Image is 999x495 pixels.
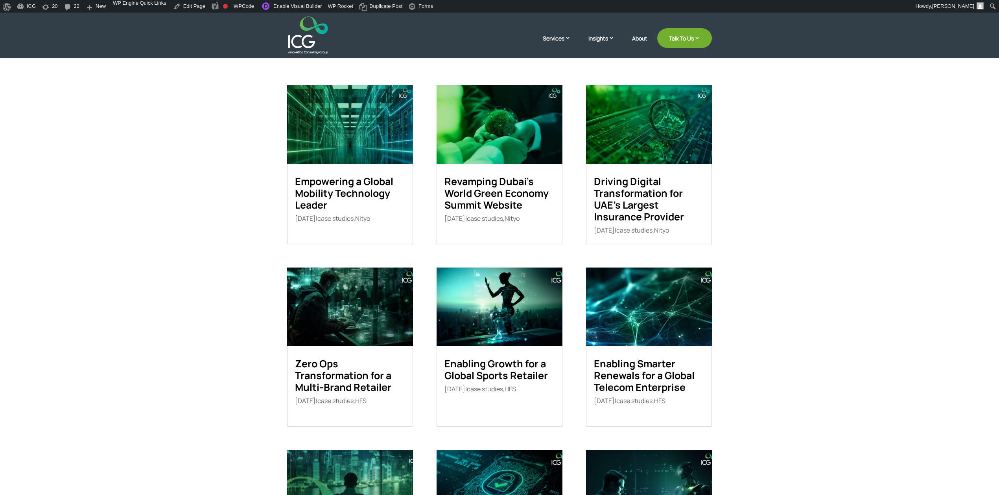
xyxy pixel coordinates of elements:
[467,385,503,393] a: case studies
[295,396,316,405] span: [DATE]
[588,34,622,54] a: Insights
[295,397,405,405] p: | ,
[654,226,669,235] a: Nityo
[444,385,465,393] span: [DATE]
[505,214,520,223] a: Nityo
[52,3,57,16] span: 20
[586,268,712,346] img: Enabling Smarter Renewals for a Global Telecom Enterprise
[96,3,106,16] span: New
[594,357,695,394] a: Enabling Smarter Renewals for a Global Telecom Enterprise
[418,3,433,16] span: Forms
[444,385,555,393] p: | ,
[74,3,79,16] span: 22
[616,226,652,235] a: case studies
[355,214,370,223] a: Nityo
[295,174,393,212] a: Empowering a Global Mobility Technology Leader
[317,214,354,223] a: case studies
[369,3,402,16] span: Duplicate Post
[295,214,316,223] span: [DATE]
[594,396,615,405] span: [DATE]
[594,397,704,405] p: | ,
[594,226,615,235] span: [DATE]
[932,3,974,9] span: [PERSON_NAME]
[223,4,228,9] div: Focus keyphrase not set
[444,215,555,222] p: | ,
[616,396,652,405] a: case studies
[632,35,647,54] a: About
[295,215,405,222] p: | ,
[444,214,465,223] span: [DATE]
[654,396,665,405] a: HFS
[437,268,562,346] img: Enabling Growth for a Global Sports Retailer
[543,34,579,54] a: Services
[467,214,503,223] a: case studies
[317,396,354,405] a: case studies
[287,85,413,164] img: Empowering a Global Mobility Technology Leader
[295,357,391,394] a: Zero Ops Transformation for a Multi-Brand Retailer
[287,268,413,346] img: Zero Ops Transformation for a Multi-Brand Retailer
[437,85,562,164] img: Revamping Dubai’s World Green Economy Summit Website
[444,357,548,382] a: Enabling Growth for a Global Sports Retailer
[355,396,367,405] a: HFS
[594,174,684,224] a: Driving Digital Transformation for UAE’s Largest Insurance Provider
[594,227,704,234] p: | ,
[586,85,712,164] img: Driving Digital Transformation for UAE’s Largest Insurance Provider
[505,385,516,393] a: HFS
[288,16,328,54] img: ICG
[444,174,549,212] a: Revamping Dubai’s World Green Economy Summit Website
[868,410,999,495] iframe: Chat Widget
[657,28,712,48] a: Talk To Us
